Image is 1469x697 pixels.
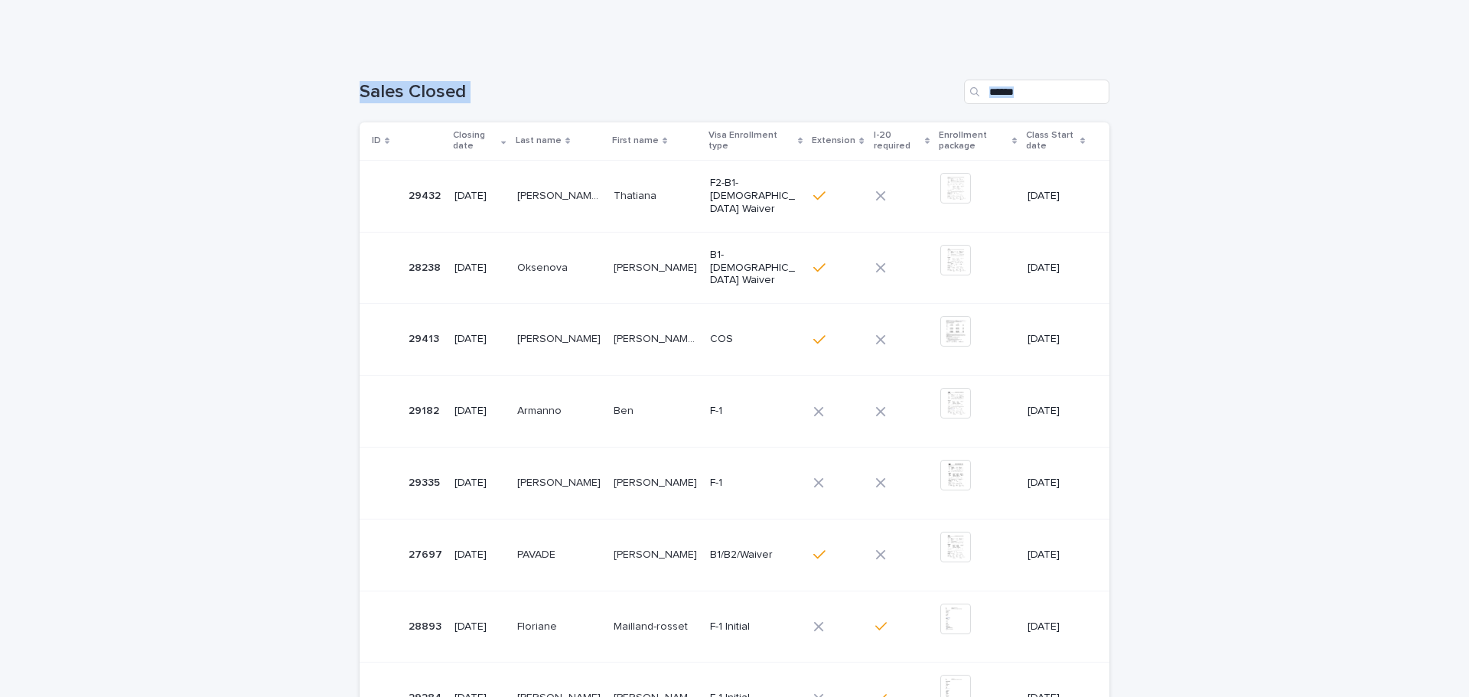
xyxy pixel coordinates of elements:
p: F-1 Initial [710,620,795,633]
p: 29413 [409,330,442,346]
p: Enrollment package [939,127,1008,155]
p: [DATE] [1028,549,1085,562]
p: B1/B2/Waiver [710,549,795,562]
p: [DATE] [454,620,505,633]
p: [PERSON_NAME] [614,474,700,490]
p: [DATE] [1028,262,1085,275]
p: Extension [812,132,855,149]
p: Ben [614,402,637,418]
p: Class Start date [1026,127,1076,155]
p: [PERSON_NAME] [PERSON_NAME] [614,330,701,346]
p: [DATE] [454,190,505,203]
tr: 2941329413 [DATE][PERSON_NAME][PERSON_NAME] [PERSON_NAME] [PERSON_NAME][PERSON_NAME] [PERSON_NAME... [360,304,1109,376]
p: [DATE] [454,477,505,490]
p: Mailland-rosset [614,617,691,633]
p: [PERSON_NAME] [614,546,700,562]
p: Last name [516,132,562,149]
h1: Sales Closed [360,81,958,103]
p: [DATE] [454,262,505,275]
p: [DATE] [454,333,505,346]
p: [PERSON_NAME] [PERSON_NAME] [517,187,604,203]
p: 29432 [409,187,444,203]
p: [PERSON_NAME] [517,330,604,346]
p: [DATE] [454,549,505,562]
p: 28893 [409,617,445,633]
p: PAVADE [517,546,559,562]
p: [DATE] [1028,477,1085,490]
tr: 2769727697 [DATE]PAVADEPAVADE [PERSON_NAME][PERSON_NAME] B1/B2/Waiver[DATE] [360,519,1109,591]
p: 29335 [409,474,443,490]
p: 27697 [409,546,445,562]
p: [DATE] [1028,190,1085,203]
input: Search [964,80,1109,104]
p: [DATE] [1028,333,1085,346]
p: [DATE] [454,405,505,418]
p: ID [372,132,381,149]
p: [DATE] [1028,620,1085,633]
p: Oksenova [517,259,571,275]
p: COS [710,333,795,346]
p: 29182 [409,402,442,418]
p: F2-B1-[DEMOGRAPHIC_DATA] Waiver [710,177,795,215]
p: First name [612,132,659,149]
p: Closing date [453,127,497,155]
tr: 2933529335 [DATE][PERSON_NAME][PERSON_NAME] [PERSON_NAME][PERSON_NAME] F-1[DATE] [360,447,1109,519]
p: F-1 [710,405,795,418]
p: [DATE] [1028,405,1085,418]
tr: 2918229182 [DATE]ArmannoArmanno BenBen F-1[DATE] [360,376,1109,448]
p: Floriane [517,617,560,633]
p: Armanno [517,402,565,418]
tr: 2823828238 [DATE]OksenovaOksenova [PERSON_NAME][PERSON_NAME] B1-[DEMOGRAPHIC_DATA] Waiver[DATE] [360,232,1109,304]
p: Alonso Dominguez [517,474,604,490]
p: I-20 required [874,127,921,155]
p: 28238 [409,259,444,275]
tr: 2943229432 [DATE][PERSON_NAME] [PERSON_NAME][PERSON_NAME] [PERSON_NAME] ThatianaThatiana F2-B1-[D... [360,160,1109,232]
tr: 2889328893 [DATE]FlorianeFloriane Mailland-rossetMailland-rosset F-1 Initial[DATE] [360,591,1109,663]
p: Visa Enrollment type [708,127,794,155]
p: [PERSON_NAME] [614,259,700,275]
p: Thatiana [614,187,660,203]
p: B1-[DEMOGRAPHIC_DATA] Waiver [710,249,795,287]
p: F-1 [710,477,795,490]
